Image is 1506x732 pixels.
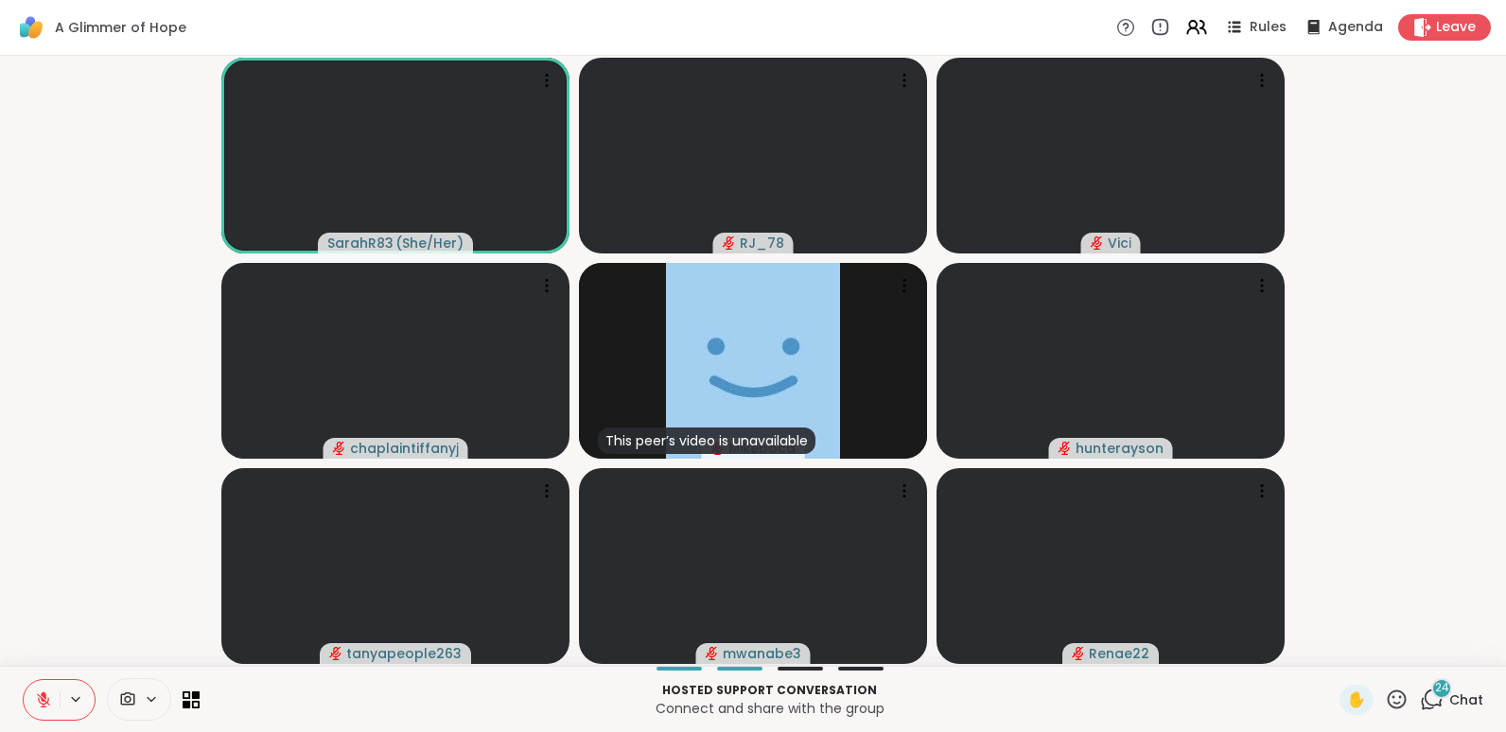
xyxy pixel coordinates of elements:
span: audio-muted [1072,647,1085,660]
span: SarahR83 [327,234,394,253]
span: audio-muted [329,647,342,660]
div: This peer’s video is unavailable [598,427,815,454]
span: Vici [1108,234,1131,253]
span: mwanabe3 [723,644,801,663]
span: Renae22 [1089,644,1149,663]
span: Agenda [1328,18,1383,37]
span: audio-muted [1091,236,1104,250]
span: ✋ [1347,688,1366,711]
span: audio-muted [723,236,736,250]
p: Connect and share with the group [211,699,1328,718]
span: Rules [1250,18,1287,37]
span: Leave [1436,18,1476,37]
img: ShareWell Logomark [15,11,47,44]
p: Hosted support conversation [211,682,1328,699]
span: tanyapeople263 [346,644,462,663]
img: Mikeboca [666,263,840,459]
span: audio-muted [333,442,346,455]
span: audio-muted [706,647,719,660]
span: hunterayson [1076,439,1164,458]
span: chaplaintiffanyj [350,439,459,458]
span: RJ_78 [740,234,784,253]
span: ( She/Her ) [395,234,464,253]
span: A Glimmer of Hope [55,18,186,37]
span: 24 [1435,680,1449,696]
span: audio-muted [1059,442,1072,455]
span: Chat [1449,690,1483,709]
